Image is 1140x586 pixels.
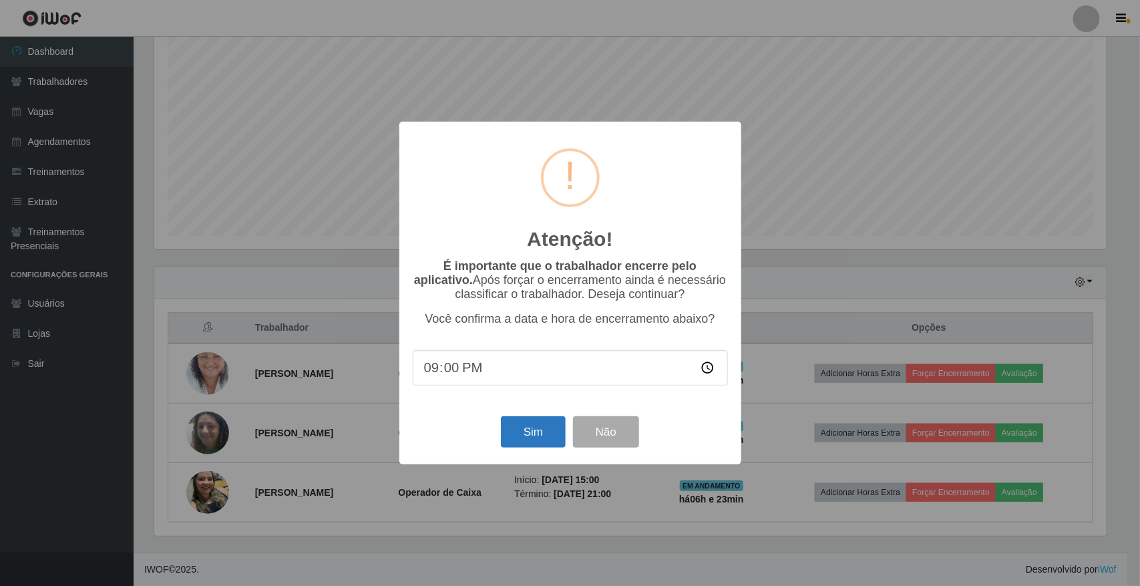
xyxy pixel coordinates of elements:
[414,259,697,287] b: É importante que o trabalhador encerre pelo aplicativo.
[527,227,612,251] h2: Atenção!
[501,416,566,448] button: Sim
[573,416,639,448] button: Não
[413,312,728,326] p: Você confirma a data e hora de encerramento abaixo?
[413,259,728,301] p: Após forçar o encerramento ainda é necessário classificar o trabalhador. Deseja continuar?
